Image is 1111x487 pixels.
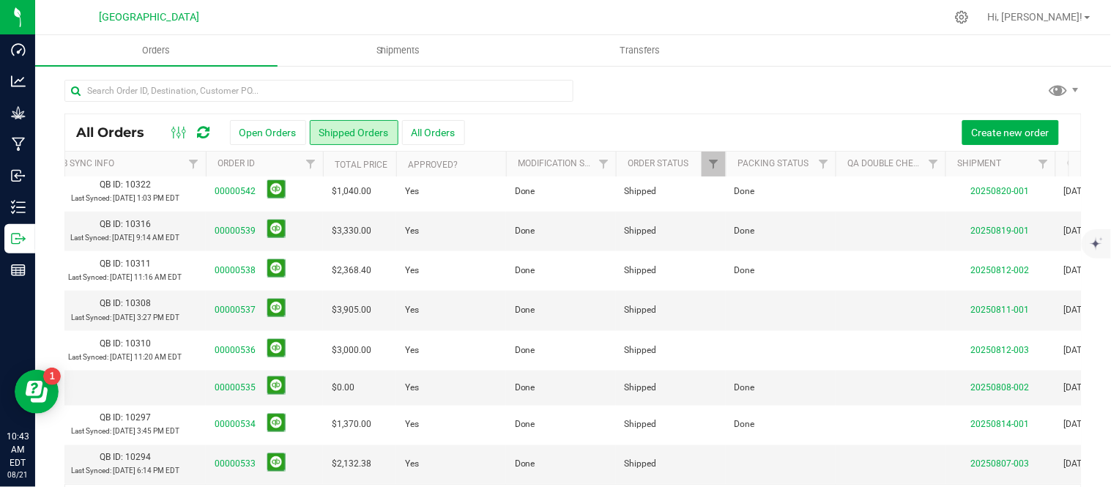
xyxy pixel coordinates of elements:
[100,338,123,349] span: QB ID:
[76,124,159,141] span: All Orders
[971,265,1030,275] a: 20250812-002
[71,234,111,242] span: Last Synced:
[405,264,419,278] span: Yes
[71,467,111,475] span: Last Synced:
[215,185,256,198] a: 00000542
[310,120,398,145] button: Shipped Orders
[215,343,256,357] a: 00000536
[71,428,111,436] span: Last Synced:
[515,458,535,472] span: Done
[971,345,1030,355] a: 20250812-003
[515,381,535,395] span: Done
[847,158,925,168] a: QA Double Check
[971,382,1030,393] a: 20250808-002
[64,80,573,102] input: Search Order ID, Destination, Customer PO...
[332,458,371,472] span: $2,132.38
[625,264,717,278] span: Shipped
[7,430,29,469] p: 10:43 AM EDT
[125,259,151,269] span: 10311
[405,381,419,395] span: Yes
[735,381,755,395] span: Done
[332,303,371,317] span: $3,905.00
[357,44,440,57] span: Shipments
[113,313,179,321] span: [DATE] 3:27 PM EDT
[69,353,109,361] span: Last Synced:
[35,35,278,66] a: Orders
[11,168,26,183] inline-svg: Inbound
[278,35,520,66] a: Shipments
[11,231,26,246] inline-svg: Outbound
[971,226,1030,236] a: 20250819-001
[515,264,535,278] span: Done
[11,74,26,89] inline-svg: Analytics
[215,224,256,238] a: 00000539
[215,418,256,432] a: 00000534
[113,234,180,242] span: [DATE] 9:14 AM EDT
[182,152,206,176] a: Filter
[625,185,717,198] span: Shipped
[735,185,755,198] span: Done
[405,224,419,238] span: Yes
[43,368,61,385] iframe: Resource center unread badge
[215,303,256,317] a: 00000537
[625,458,717,472] span: Shipped
[125,413,151,423] span: 10297
[215,264,256,278] a: 00000538
[601,44,680,57] span: Transfers
[215,381,256,395] a: 00000535
[332,185,371,198] span: $1,040.00
[230,120,306,145] button: Open Orders
[11,200,26,215] inline-svg: Inventory
[921,152,945,176] a: Filter
[100,259,123,269] span: QB ID:
[113,194,179,202] span: [DATE] 1:03 PM EDT
[402,120,465,145] button: All Orders
[71,313,111,321] span: Last Synced:
[1031,152,1055,176] a: Filter
[125,453,151,463] span: 10294
[972,127,1049,138] span: Create new order
[100,413,123,423] span: QB ID:
[519,35,762,66] a: Transfers
[405,418,419,432] span: Yes
[405,185,419,198] span: Yes
[625,381,717,395] span: Shipped
[7,469,29,480] p: 08/21
[100,453,123,463] span: QB ID:
[100,298,123,308] span: QB ID:
[113,467,179,475] span: [DATE] 6:14 PM EDT
[111,353,182,361] span: [DATE] 11:20 AM EDT
[625,418,717,432] span: Shipped
[332,224,371,238] span: $3,330.00
[113,428,179,436] span: [DATE] 3:45 PM EDT
[737,158,809,168] a: Packing Status
[735,418,755,432] span: Done
[335,160,387,170] a: Total Price
[71,194,111,202] span: Last Synced:
[971,186,1030,196] a: 20250820-001
[405,343,419,357] span: Yes
[735,264,755,278] span: Done
[15,370,59,414] iframe: Resource center
[405,458,419,472] span: Yes
[125,179,151,190] span: 10322
[111,273,182,281] span: [DATE] 11:16 AM EDT
[69,273,109,281] span: Last Synced:
[11,105,26,120] inline-svg: Grow
[100,219,123,229] span: QB ID:
[625,303,717,317] span: Shipped
[625,224,717,238] span: Shipped
[953,10,971,24] div: Manage settings
[125,219,151,229] span: 10316
[515,303,535,317] span: Done
[218,158,255,168] a: Order ID
[988,11,1083,23] span: Hi, [PERSON_NAME]!
[515,224,535,238] span: Done
[56,158,114,168] a: QB Sync Info
[125,298,151,308] span: 10308
[122,44,190,57] span: Orders
[515,185,535,198] span: Done
[962,120,1059,145] button: Create new order
[735,224,755,238] span: Done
